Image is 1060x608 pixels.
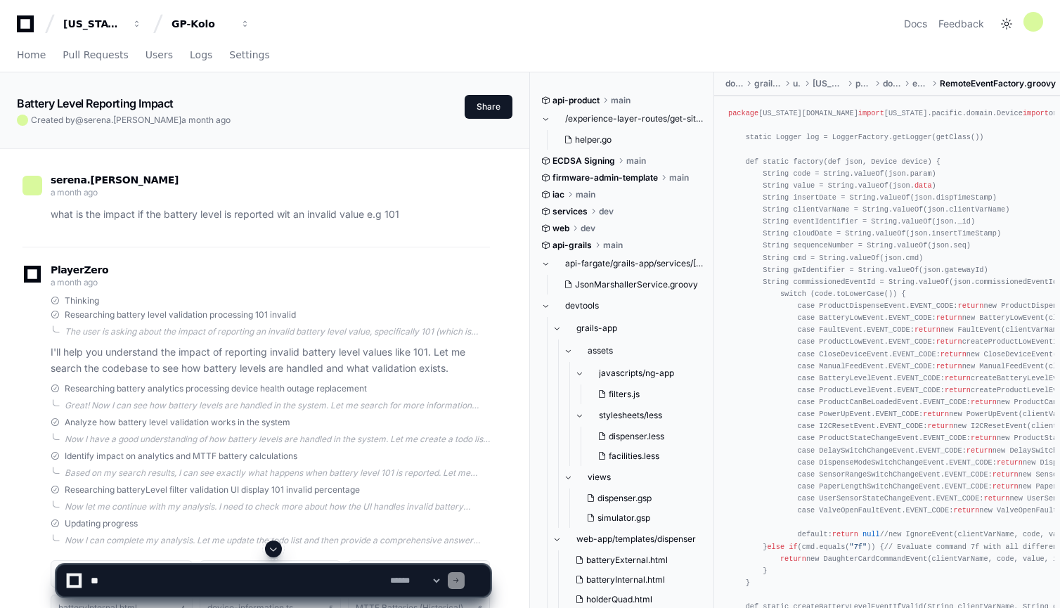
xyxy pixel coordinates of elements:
[626,155,646,167] span: main
[725,78,743,89] span: domain
[181,115,231,125] span: a month ago
[65,295,99,306] span: Thinking
[146,51,173,59] span: Users
[971,434,997,442] span: return
[190,51,212,59] span: Logs
[51,344,490,377] p: I'll help you understand the impact of reporting invalid battery level values like 101. Let me se...
[936,362,962,370] span: return
[51,174,179,186] span: serena.[PERSON_NAME]
[63,51,128,59] span: Pull Requests
[65,535,490,546] div: Now I can complete my analysis. Let me update the todo list and then provide a comprehensive answ...
[65,501,490,512] div: Now let me continue with my analysis. I need to check more about how the UI handles invalid batte...
[229,39,269,72] a: Settings
[599,368,674,379] span: javascripts/ng-app
[558,275,698,295] button: JsonMarshallerService.groovy
[576,533,696,545] span: web-app/templates/dispenser
[912,78,929,89] span: events
[588,472,611,483] span: views
[552,528,709,550] button: web-app/templates/dispenser
[611,95,631,106] span: main
[914,325,941,334] span: return
[146,39,173,72] a: Users
[63,39,128,72] a: Pull Requests
[58,11,148,37] button: [US_STATE] Pacific
[552,240,592,251] span: api-grails
[575,279,698,290] span: JsonMarshallerService.groovy
[75,115,84,125] span: @
[565,300,599,311] span: devtools
[558,130,695,150] button: helper.go
[65,383,367,394] span: Researching battery analytics processing device health outage replacement
[832,530,858,538] span: return
[17,39,46,72] a: Home
[904,17,927,31] a: Docs
[575,134,612,145] span: helper.go
[609,451,659,462] span: facilities.less
[552,223,569,234] span: web
[229,51,269,59] span: Settings
[592,384,700,404] button: filters.js
[936,313,962,322] span: return
[172,17,232,31] div: GP-Kolo
[967,446,993,455] span: return
[65,434,490,445] div: Now I have a good understanding of how battery levels are handled in the system. Let me create a ...
[575,404,709,427] button: stylesheets/less
[669,172,689,183] span: main
[793,78,802,89] span: utils
[552,95,600,106] span: api-product
[166,11,256,37] button: GP-Kolo
[953,506,979,515] span: return
[813,78,844,89] span: [US_STATE]
[552,189,564,200] span: iac
[971,398,997,406] span: return
[576,323,617,334] span: grails-app
[564,339,709,362] button: assets
[958,302,984,310] span: return
[65,518,138,529] span: Updating progress
[983,494,1009,503] span: return
[923,410,949,418] span: return
[190,39,212,72] a: Logs
[945,386,971,394] span: return
[65,400,490,411] div: Great! Now I can see how battery levels are handled in the system. Let me search for more informa...
[84,115,181,125] span: serena.[PERSON_NAME]
[581,508,700,528] button: simulator.gsp
[936,337,962,346] span: return
[997,458,1023,467] span: return
[945,374,971,382] span: return
[728,109,758,117] span: package
[599,206,614,217] span: dev
[51,207,490,223] p: what is the impact if the battery level is reported wit an invalid value e.g 101
[552,155,615,167] span: ECDSA Signing
[599,410,662,421] span: stylesheets/less
[855,78,872,89] span: pacific
[552,206,588,217] span: services
[927,422,953,430] span: return
[17,51,46,59] span: Home
[564,466,709,489] button: views
[552,317,709,339] button: grails-app
[465,95,512,119] button: Share
[65,326,490,337] div: The user is asking about the impact of reporting an invalid battery level value, specifically 101...
[65,451,297,462] span: Identify impact on analytics and MTTF battery calculations
[541,252,704,275] button: api-fargate/grails-app/services/[US_STATE]/[GEOGRAPHIC_DATA]/api
[588,345,613,356] span: assets
[993,470,1019,479] span: return
[603,240,623,251] span: main
[609,431,664,442] span: dispenser.less
[575,362,709,384] button: javascripts/ng-app
[941,350,967,358] span: return
[597,512,650,524] span: simulator.gsp
[940,78,1056,89] span: RemoteEventFactory.groovy
[1023,109,1049,117] span: import
[592,427,700,446] button: dispenser.less
[65,467,490,479] div: Based on my search results, I can see exactly what happens when battery level 101 is reported. Le...
[938,17,984,31] button: Feedback
[65,309,296,321] span: Researching battery level validation processing 101 invalid
[552,172,658,183] span: firmware-admin-template
[609,389,640,400] span: filters.js
[65,484,360,496] span: Researching batteryLevel filter validation UI display 101 invalid percentage
[914,181,932,190] span: data
[51,266,108,274] span: PlayerZero
[858,109,884,117] span: import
